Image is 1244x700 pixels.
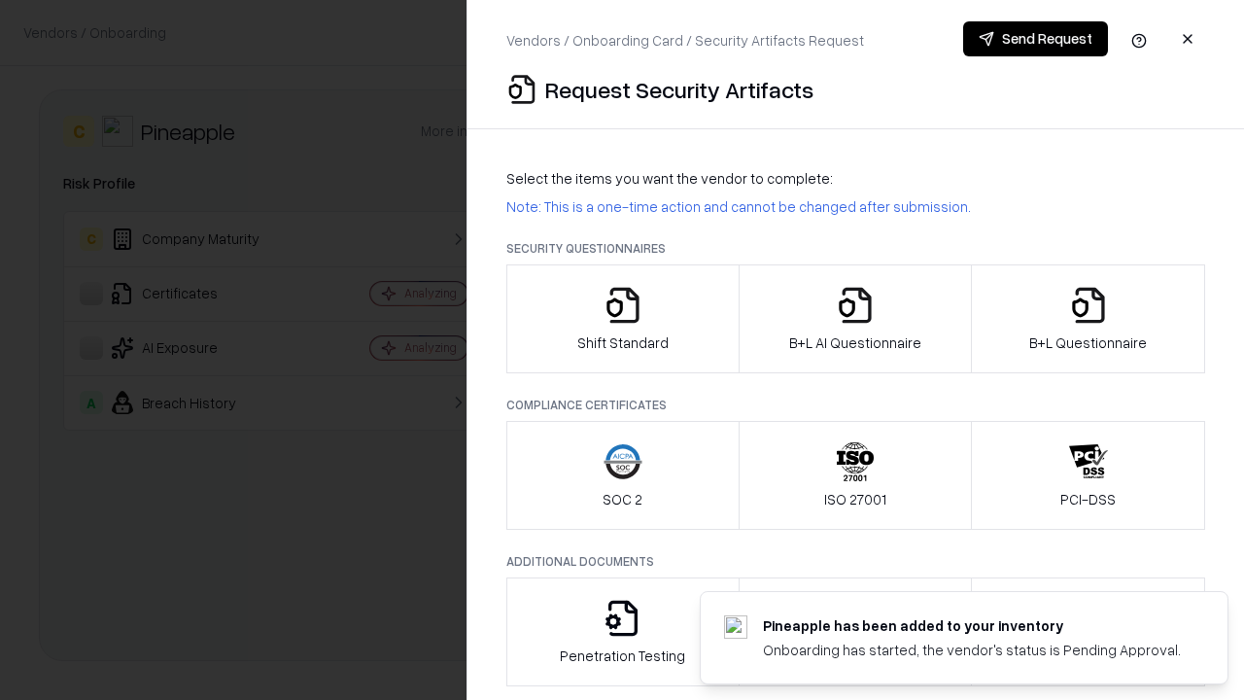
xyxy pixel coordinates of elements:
button: B+L Questionnaire [971,264,1205,373]
p: SOC 2 [603,489,642,509]
button: B+L AI Questionnaire [739,264,973,373]
div: Pineapple has been added to your inventory [763,615,1181,636]
img: pineappleenergy.com [724,615,747,639]
p: B+L AI Questionnaire [789,332,921,353]
p: Penetration Testing [560,646,685,666]
p: Vendors / Onboarding Card / Security Artifacts Request [506,30,864,51]
p: Note: This is a one-time action and cannot be changed after submission. [506,196,1205,217]
p: B+L Questionnaire [1029,332,1147,353]
button: Send Request [963,21,1108,56]
button: SOC 2 [506,421,740,530]
p: Additional Documents [506,553,1205,570]
p: Compliance Certificates [506,397,1205,413]
p: Request Security Artifacts [545,74,813,105]
p: Shift Standard [577,332,669,353]
p: ISO 27001 [824,489,886,509]
button: Penetration Testing [506,577,740,686]
div: Onboarding has started, the vendor's status is Pending Approval. [763,640,1181,660]
button: Data Processing Agreement [971,577,1205,686]
button: PCI-DSS [971,421,1205,530]
button: ISO 27001 [739,421,973,530]
button: Shift Standard [506,264,740,373]
p: Select the items you want the vendor to complete: [506,168,1205,189]
p: Security Questionnaires [506,240,1205,257]
p: PCI-DSS [1060,489,1116,509]
button: Privacy Policy [739,577,973,686]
